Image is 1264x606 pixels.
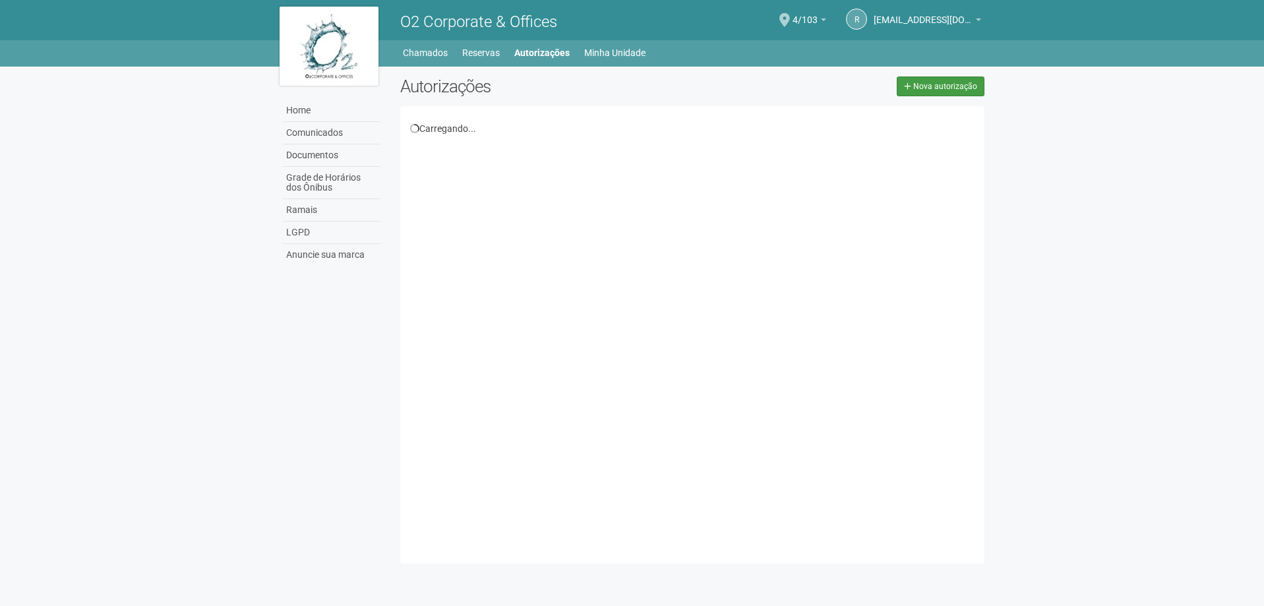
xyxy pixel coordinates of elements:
a: Ramais [283,199,380,222]
a: Reservas [462,44,500,62]
a: Minha Unidade [584,44,646,62]
h2: Autorizações [400,76,682,96]
a: Home [283,100,380,122]
a: Chamados [403,44,448,62]
span: Nova autorização [913,82,977,91]
a: Anuncie sua marca [283,244,380,266]
img: logo.jpg [280,7,378,86]
a: Grade de Horários dos Ônibus [283,167,380,199]
a: r [846,9,867,30]
span: riodejaneiro.o2corporate@regus.com [874,2,973,25]
a: Autorizações [514,44,570,62]
a: 4/103 [793,16,826,27]
a: [EMAIL_ADDRESS][DOMAIN_NAME] [874,16,981,27]
a: Comunicados [283,122,380,144]
a: LGPD [283,222,380,244]
div: Carregando... [410,123,975,135]
span: O2 Corporate & Offices [400,13,557,31]
span: 4/103 [793,2,818,25]
a: Documentos [283,144,380,167]
a: Nova autorização [897,76,984,96]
